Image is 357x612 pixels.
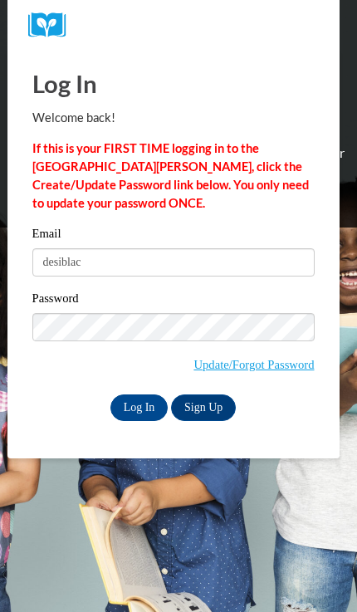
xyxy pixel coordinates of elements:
img: Logo brand [28,12,78,38]
iframe: Close message [148,501,186,539]
label: Email [32,228,315,244]
strong: If this is your FIRST TIME logging in to the [GEOGRAPHIC_DATA][PERSON_NAME], click the Create/Upd... [32,141,309,210]
label: Password [32,292,315,309]
a: Sign Up [171,394,236,421]
iframe: Button to launch messaging window [291,546,344,599]
h1: Log In [32,66,315,100]
p: Welcome back! [32,109,315,127]
input: Log In [110,394,169,421]
a: Update/Forgot Password [193,358,314,371]
a: COX Campus [28,12,319,38]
